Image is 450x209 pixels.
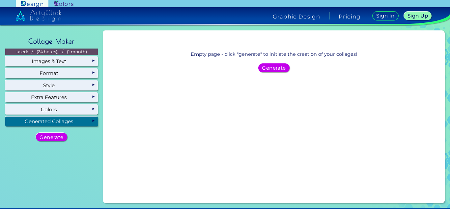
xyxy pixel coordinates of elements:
h5: Generate [41,135,62,139]
img: ArtyClick Colors logo [54,1,73,7]
p: Empty page - click "generate" to initiate the creation of your collages! [191,51,357,58]
p: used: - / - (24 hours), - / - (1 month) [5,49,98,55]
a: Sign In [374,12,397,20]
h4: Graphic Design [273,14,320,19]
img: artyclick_design_logo_white_combined_path.svg [16,10,61,22]
div: Generated Collages [5,117,98,126]
a: Sign Up [405,12,430,20]
h5: Generate [263,66,285,70]
div: Format [5,68,98,78]
h2: Collage Maker [25,34,78,49]
a: Pricing [339,14,361,19]
h5: Sign In [377,14,394,18]
div: Images & Text [5,56,98,66]
div: Colors [5,104,98,114]
div: Extra Features [5,92,98,102]
div: Style [5,80,98,90]
h5: Sign Up [408,14,427,18]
